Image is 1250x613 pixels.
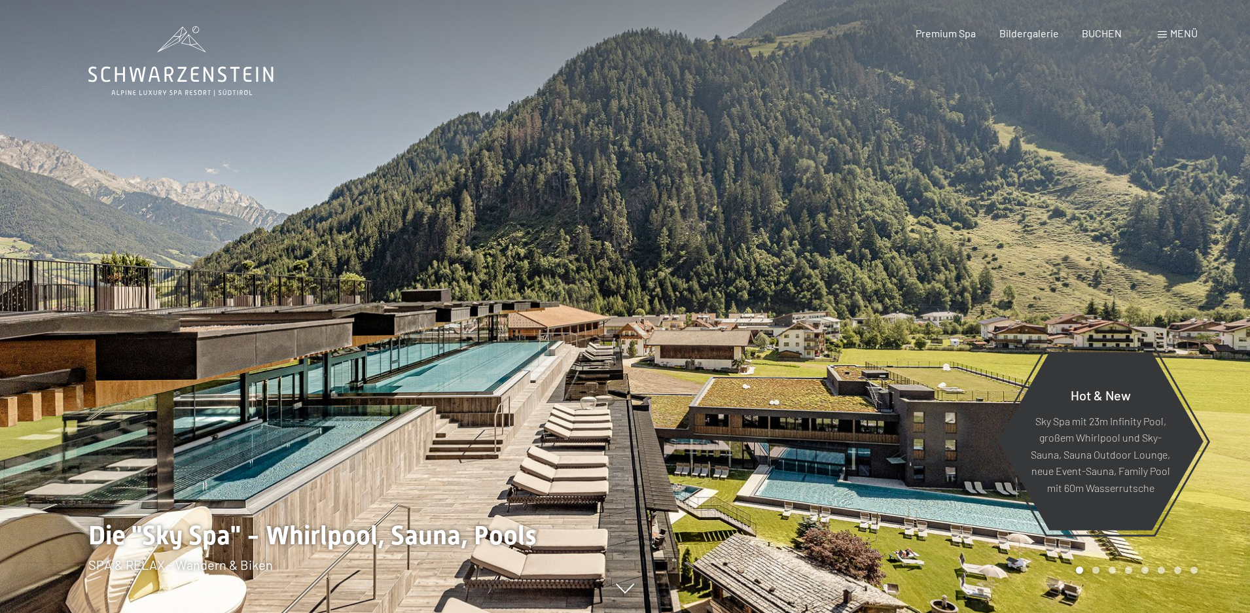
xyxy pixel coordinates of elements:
span: Hot & New [1071,387,1131,402]
div: Carousel Page 3 [1109,567,1116,574]
div: Carousel Pagination [1071,567,1198,574]
a: Bildergalerie [999,27,1059,39]
div: Carousel Page 8 [1190,567,1198,574]
a: Premium Spa [916,27,976,39]
span: Menü [1170,27,1198,39]
div: Carousel Page 1 (Current Slide) [1076,567,1083,574]
div: Carousel Page 7 [1174,567,1181,574]
div: Carousel Page 4 [1125,567,1132,574]
a: Hot & New Sky Spa mit 23m Infinity Pool, großem Whirlpool und Sky-Sauna, Sauna Outdoor Lounge, ne... [997,351,1204,531]
div: Carousel Page 2 [1092,567,1099,574]
div: Carousel Page 5 [1141,567,1149,574]
p: Sky Spa mit 23m Infinity Pool, großem Whirlpool und Sky-Sauna, Sauna Outdoor Lounge, neue Event-S... [1029,412,1171,496]
div: Carousel Page 6 [1158,567,1165,574]
a: BUCHEN [1082,27,1122,39]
